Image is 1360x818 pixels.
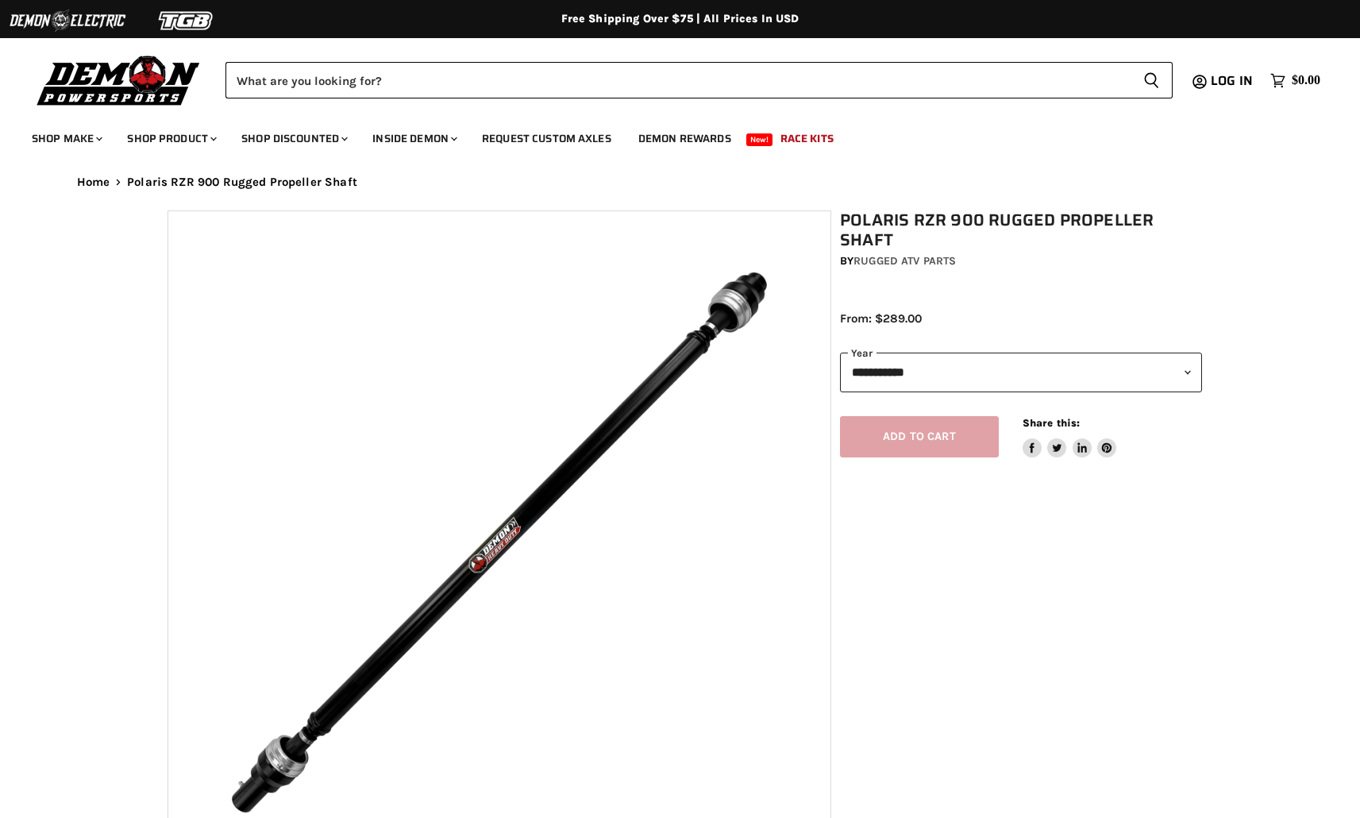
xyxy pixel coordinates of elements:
[127,6,246,36] img: TGB Logo 2
[769,122,846,155] a: Race Kits
[1023,416,1117,458] aside: Share this:
[470,122,623,155] a: Request Custom Axles
[45,12,1316,26] div: Free Shipping Over $75 | All Prices In USD
[626,122,743,155] a: Demon Rewards
[1131,62,1173,98] button: Search
[127,176,357,189] span: Polaris RZR 900 Rugged Propeller Shaft
[225,62,1173,98] form: Product
[32,52,206,108] img: Demon Powersports
[225,62,1131,98] input: Search
[45,176,1316,189] nav: Breadcrumbs
[8,6,127,36] img: Demon Electric Logo 2
[840,210,1202,250] h1: Polaris RZR 900 Rugged Propeller Shaft
[1211,71,1253,91] span: Log in
[1262,69,1328,92] a: $0.00
[77,176,110,189] a: Home
[115,122,226,155] a: Shop Product
[20,116,1316,155] ul: Main menu
[1023,417,1080,429] span: Share this:
[229,122,357,155] a: Shop Discounted
[840,311,922,326] span: From: $289.00
[853,254,956,268] a: Rugged ATV Parts
[20,122,112,155] a: Shop Make
[840,253,1202,270] div: by
[840,353,1202,392] select: year
[360,122,467,155] a: Inside Demon
[746,133,773,146] span: New!
[1204,74,1262,88] a: Log in
[1292,73,1320,88] span: $0.00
